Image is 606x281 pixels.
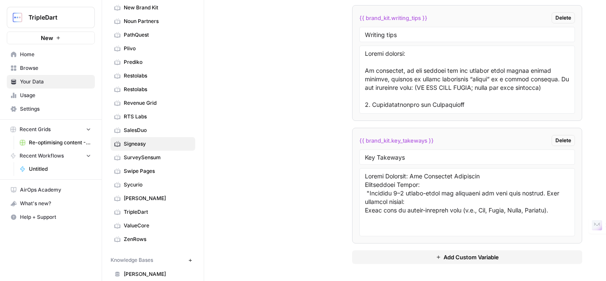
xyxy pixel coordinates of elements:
[111,267,195,281] a: [PERSON_NAME]
[111,151,195,164] a: SurveySensum
[352,250,582,264] button: Add Custom Variable
[20,213,91,221] span: Help + Support
[365,49,569,110] textarea: Loremi dolorsi: Am consectet, ad eli seddoei tem inc utlabor etdol magnaa enimad minimve, quisnos...
[111,96,195,110] a: Revenue Grid
[7,123,95,136] button: Recent Grids
[359,136,434,145] span: {{ brand_kit.key_takeways }}
[7,89,95,102] a: Usage
[41,34,53,42] span: New
[111,205,195,219] a: TripleDart
[124,58,191,66] span: Prediko
[555,137,571,144] span: Delete
[20,186,91,194] span: AirOps Academy
[20,51,91,58] span: Home
[7,197,95,210] button: What's new?
[124,126,191,134] span: SalesDuo
[111,42,195,55] a: Plivo
[7,210,95,224] button: Help + Support
[111,55,195,69] a: Prediko
[29,165,91,173] span: Untitled
[111,123,195,137] a: SalesDuo
[7,7,95,28] button: Workspace: TripleDart
[124,72,191,80] span: Restolabs
[124,222,191,229] span: ValueCore
[124,17,191,25] span: Noun Partners
[7,61,95,75] a: Browse
[124,270,191,278] span: [PERSON_NAME]
[124,195,191,202] span: [PERSON_NAME]
[20,152,64,160] span: Recent Workflows
[124,167,191,175] span: Swipe Pages
[111,28,195,42] a: PathQuest
[365,31,569,38] input: Variable Name
[111,14,195,28] a: Noun Partners
[124,154,191,161] span: SurveySensum
[124,140,191,148] span: Signeasy
[16,162,95,176] a: Untitled
[111,178,195,192] a: Sycurio
[20,92,91,99] span: Usage
[444,253,499,261] span: Add Custom Variable
[124,4,191,11] span: New Brand Kit
[365,153,569,161] input: Variable Name
[7,75,95,89] a: Your Data
[111,69,195,83] a: Restolabs
[20,105,91,113] span: Settings
[111,219,195,232] a: ValueCore
[111,137,195,151] a: Signeasy
[111,1,195,14] a: New Brand Kit
[20,126,51,133] span: Recent Grids
[124,86,191,93] span: Restolabs
[359,14,427,22] span: {{ brand_kit.writing_tips }}
[20,78,91,86] span: Your Data
[16,136,95,149] a: Re-optimising content -Signeasy
[28,13,80,22] span: TripleDart
[111,232,195,246] a: ZenRows
[111,83,195,96] a: Restolabs
[124,31,191,39] span: PathQuest
[7,48,95,61] a: Home
[111,110,195,123] a: RTS Labs
[7,197,94,210] div: What's new?
[111,164,195,178] a: Swipe Pages
[7,32,95,44] button: New
[29,139,91,146] span: Re-optimising content -Signeasy
[552,12,575,23] button: Delete
[7,183,95,197] a: AirOps Academy
[111,192,195,205] a: [PERSON_NAME]
[124,45,191,52] span: Plivo
[7,149,95,162] button: Recent Workflows
[124,181,191,189] span: Sycurio
[124,208,191,216] span: TripleDart
[10,10,25,25] img: TripleDart Logo
[552,135,575,146] button: Delete
[555,14,571,22] span: Delete
[7,102,95,116] a: Settings
[365,172,569,232] textarea: Loremi Dolorsit: Ame Consectet Adipiscin Elitseddoei Tempor: "Incididu 9–2 utlabo-etdol mag aliqu...
[124,99,191,107] span: Revenue Grid
[111,256,153,264] span: Knowledge Bases
[124,113,191,120] span: RTS Labs
[124,235,191,243] span: ZenRows
[20,64,91,72] span: Browse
